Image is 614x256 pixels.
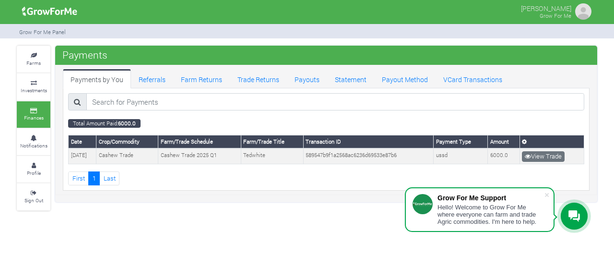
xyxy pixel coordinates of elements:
[303,148,433,164] td: 589547b9f1a2568ac6236d69533e87b6
[488,135,520,148] th: Amount
[26,60,41,66] small: Farms
[374,69,436,88] a: Payout Method
[540,12,571,19] small: Grow For Me
[96,135,158,148] th: Crop/Commodity
[158,135,241,148] th: Farm/Trade Schedule
[17,46,50,73] a: Farms
[68,171,89,185] a: First
[241,148,303,164] td: Tedwhite
[574,2,593,21] img: growforme image
[24,197,43,204] small: Sign Out
[521,2,571,13] p: [PERSON_NAME]
[17,73,50,100] a: Investments
[17,129,50,155] a: Notifications
[158,148,241,164] td: Cashew Trade 2025 Q1
[19,28,66,36] small: Grow For Me Panel
[436,69,510,88] a: VCard Transactions
[24,114,44,121] small: Finances
[60,45,110,64] span: Payments
[17,183,50,210] a: Sign Out
[69,135,96,148] th: Date
[20,142,47,149] small: Notifications
[17,156,50,183] a: Profile
[437,204,544,225] div: Hello! Welcome to Grow For Me where everyone can farm and trade Agric commodities. I'm here to help.
[131,69,173,88] a: Referrals
[488,148,520,164] td: 6000.0
[88,171,100,185] a: 1
[17,101,50,128] a: Finances
[327,69,374,88] a: Statement
[118,120,136,127] b: 6000.0
[287,69,327,88] a: Payouts
[68,119,141,128] small: Total Amount Paid:
[241,135,303,148] th: Farm/Trade Title
[173,69,230,88] a: Farm Returns
[230,69,287,88] a: Trade Returns
[437,194,544,202] div: Grow For Me Support
[19,2,81,21] img: growforme image
[68,171,584,185] nav: Page Navigation
[86,93,584,110] input: Search for Payments
[522,151,565,162] a: View Trade
[21,87,47,94] small: Investments
[27,170,41,176] small: Profile
[63,69,131,88] a: Payments by You
[99,171,119,185] a: Last
[69,148,96,164] td: [DATE]
[303,135,433,148] th: Transaction ID
[434,135,488,148] th: Payment Type
[96,148,158,164] td: Cashew Trade
[434,148,488,164] td: ussd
